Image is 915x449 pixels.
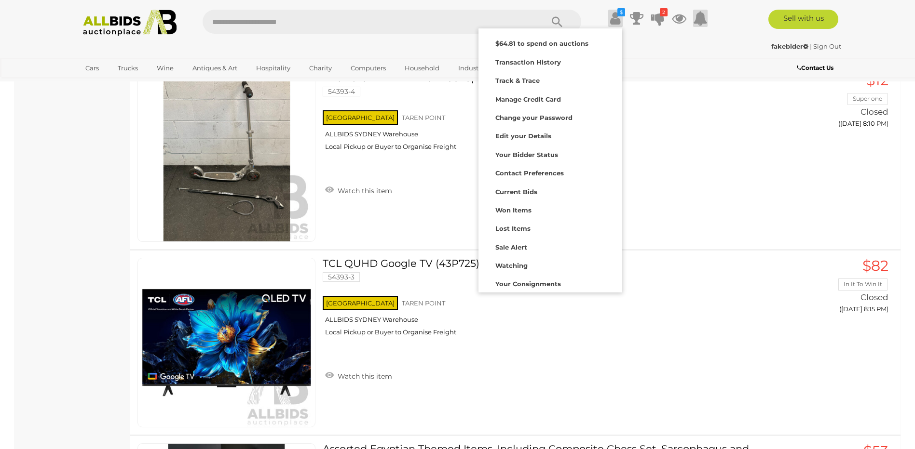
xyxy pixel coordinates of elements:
span: Watch this item [335,372,392,381]
a: Change your Password [478,107,622,126]
a: Cars [79,60,105,76]
a: Sale Alert [478,237,622,255]
a: Watch this item [323,368,395,383]
img: 54393-4h.jpeg [142,73,311,241]
img: Allbids.com.au [78,10,182,36]
a: Lost Items [478,218,622,237]
strong: Your Consignments [495,280,561,288]
strong: Sale Alert [495,243,527,251]
a: Contact Us [797,63,836,73]
a: Watching [478,255,622,274]
a: $12 Super one Closed ([DATE] 8:10 PM) [779,72,891,132]
a: Computers [344,60,392,76]
a: Won Items [478,200,622,218]
a: fakebider [771,42,810,50]
img: 54393-3q.jpeg [142,258,311,427]
strong: Manage Credit Card [495,95,561,103]
strong: $64.81 to spend on auctions [495,40,588,47]
a: Charity [303,60,338,76]
a: Track & Trace [478,70,622,89]
a: [GEOGRAPHIC_DATA] [79,76,160,92]
strong: fakebider [771,42,808,50]
a: Edit your Details [478,126,622,144]
strong: Transaction History [495,58,561,66]
i: 2 [660,8,668,16]
a: Your Consignments [478,274,622,292]
a: TCL QUHD Google TV (43P725) 54393-3 [GEOGRAPHIC_DATA] TAREN POINT ALLBIDS SYDNEY Warehouse Local ... [330,258,765,343]
b: Contact Us [797,64,833,71]
a: Household [398,60,446,76]
a: Your Bidder Status [478,145,622,163]
button: Search [533,10,581,34]
a: Manage Credit Card [478,89,622,107]
a: $82 In It To Win It Closed ([DATE] 8:15 PM) [779,258,891,318]
a: Sign Out [813,42,841,50]
strong: Track & Trace [495,77,540,84]
strong: Lost Items [495,224,531,232]
a: Watch this item [323,183,395,197]
a: Antiques & Art [186,60,244,76]
a: Industrial [452,60,495,76]
a: $64.81 to spend on auctions [478,33,622,52]
span: $82 [862,257,888,275]
span: | [810,42,812,50]
strong: Edit your Details [495,132,551,140]
strong: Contact Preferences [495,169,564,177]
strong: Change your Password [495,114,573,121]
a: Contact Preferences [478,163,622,181]
a: Transaction History [478,52,622,70]
a: $ [608,10,623,27]
strong: Won Items [495,206,532,214]
a: Sell with us [768,10,838,29]
a: Hospitality [250,60,297,76]
i: $ [617,8,625,16]
span: Watch this item [335,186,392,195]
a: Trucks [111,60,144,76]
a: 2 [651,10,665,27]
a: Current Bids [478,182,622,200]
strong: Your Bidder Status [495,151,558,158]
strong: Watching [495,262,528,269]
a: Wine [150,60,180,76]
a: MICRO Scooter and CRESSI Speargun - Lot of 2 54393-4 [GEOGRAPHIC_DATA] TAREN POINT ALLBIDS SYDNEY... [330,72,765,158]
strong: Current Bids [495,188,537,196]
